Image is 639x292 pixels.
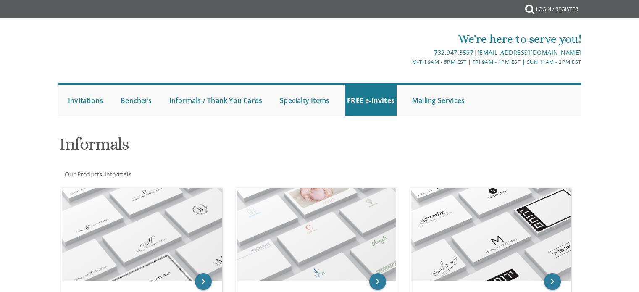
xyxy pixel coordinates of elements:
[278,85,331,116] a: Specialty Items
[237,188,397,281] img: Full Color Informals
[233,31,581,47] div: We're here to serve you!
[345,85,397,116] a: FREE e-Invites
[195,273,212,290] a: keyboard_arrow_right
[66,85,105,116] a: Invitations
[167,85,264,116] a: Informals / Thank You Cards
[233,47,581,58] div: |
[62,188,222,281] img: Standard Informals
[118,85,154,116] a: Benchers
[477,48,581,56] a: [EMAIL_ADDRESS][DOMAIN_NAME]
[544,273,561,290] a: keyboard_arrow_right
[369,273,386,290] a: keyboard_arrow_right
[59,135,402,160] h1: Informals
[104,170,131,178] a: Informals
[233,58,581,66] div: M-Th 9am - 5pm EST | Fri 9am - 1pm EST | Sun 11am - 3pm EST
[410,85,467,116] a: Mailing Services
[58,170,320,179] div: :
[105,170,131,178] span: Informals
[434,48,473,56] a: 732.947.3597
[411,188,571,281] img: Bar Mitzvah Informals
[64,170,102,178] a: Our Products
